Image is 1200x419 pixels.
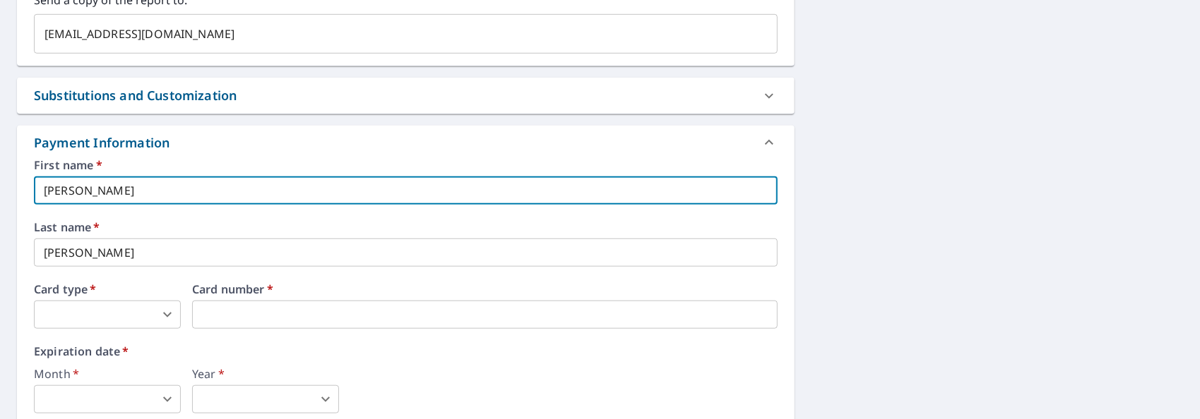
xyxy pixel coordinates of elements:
[192,284,778,295] label: Card number
[192,385,339,413] div: ​
[34,86,237,105] div: Substitutions and Customization
[17,78,795,114] div: Substitutions and Customization
[34,284,181,295] label: Card type
[34,346,778,357] label: Expiration date
[34,368,181,379] label: Month
[34,221,778,233] label: Last name
[192,368,339,379] label: Year
[34,385,181,413] div: ​
[34,300,181,329] div: ​
[34,133,175,152] div: Payment Information
[34,159,778,171] label: First name
[17,126,795,159] div: Payment Information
